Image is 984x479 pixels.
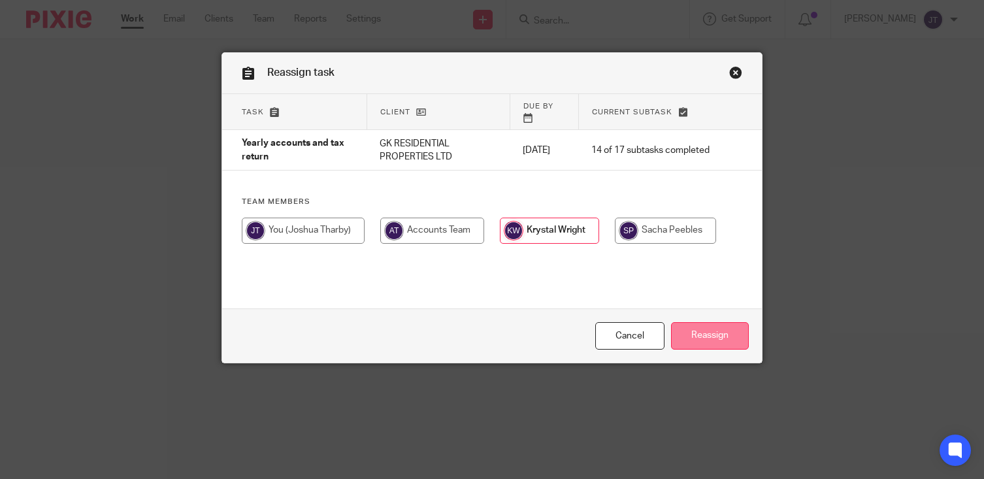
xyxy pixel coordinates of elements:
span: Yearly accounts and tax return [242,139,344,162]
span: Due by [523,103,553,110]
a: Close this dialog window [729,66,742,84]
p: GK RESIDENTIAL PROPERTIES LTD [380,137,497,164]
a: Close this dialog window [595,322,664,350]
span: Reassign task [267,67,335,78]
span: Client [380,108,410,116]
p: [DATE] [523,144,565,157]
h4: Team members [242,197,742,207]
td: 14 of 17 subtasks completed [578,130,723,171]
span: Task [242,108,264,116]
span: Current subtask [592,108,672,116]
input: Reassign [671,322,749,350]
